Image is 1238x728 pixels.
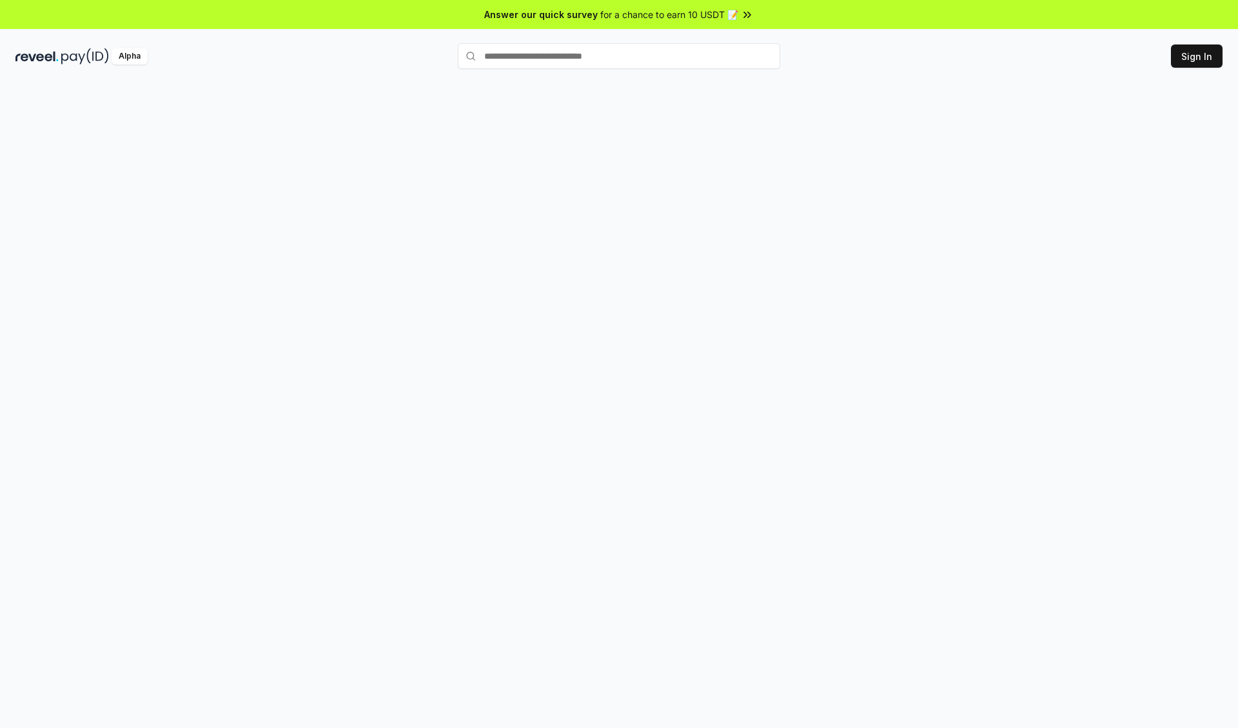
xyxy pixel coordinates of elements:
img: pay_id [61,48,109,64]
img: reveel_dark [15,48,59,64]
button: Sign In [1171,44,1223,68]
span: for a chance to earn 10 USDT 📝 [600,8,738,21]
span: Answer our quick survey [484,8,598,21]
div: Alpha [112,48,148,64]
